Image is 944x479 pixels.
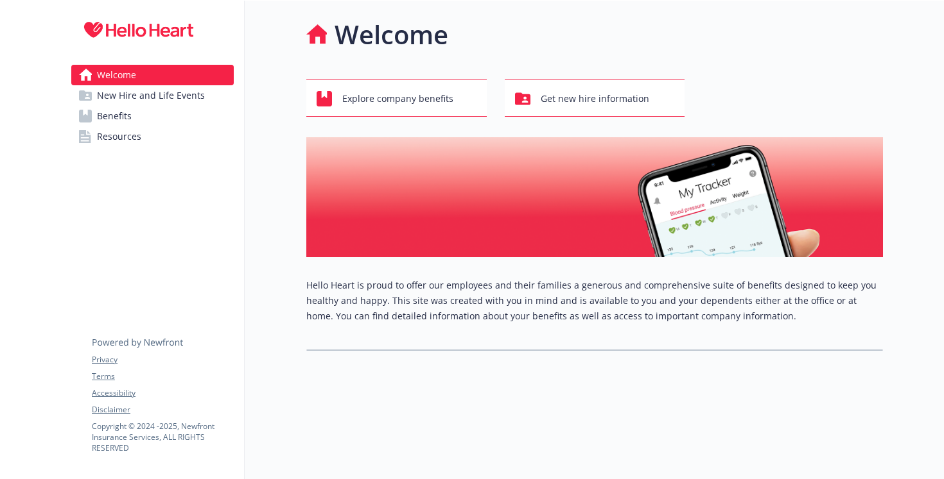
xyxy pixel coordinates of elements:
a: Welcome [71,65,234,85]
span: Resources [97,126,141,147]
a: Terms [92,371,233,382]
a: Resources [71,126,234,147]
span: Welcome [97,65,136,85]
a: Benefits [71,106,234,126]
span: New Hire and Life Events [97,85,205,106]
h1: Welcome [335,15,448,54]
a: Disclaimer [92,404,233,416]
a: New Hire and Life Events [71,85,234,106]
a: Privacy [92,354,233,366]
p: Copyright © 2024 - 2025 , Newfront Insurance Services, ALL RIGHTS RESERVED [92,421,233,453]
a: Accessibility [92,387,233,399]
img: overview page banner [306,137,883,257]
button: Explore company benefits [306,80,487,117]
span: Explore company benefits [342,87,453,111]
span: Get new hire information [541,87,649,111]
p: Hello Heart is proud to offer our employees and their families a generous and comprehensive suite... [306,278,883,324]
span: Benefits [97,106,132,126]
button: Get new hire information [505,80,685,117]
